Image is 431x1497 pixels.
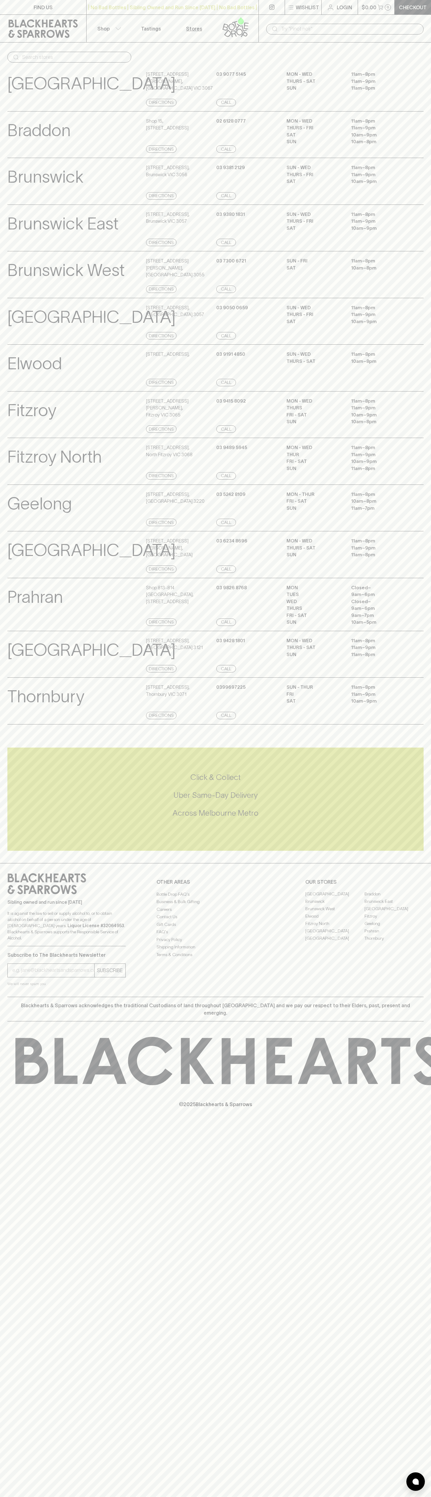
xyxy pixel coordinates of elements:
a: [GEOGRAPHIC_DATA] [305,935,364,942]
a: Call [216,619,236,626]
p: SUN - WED [287,164,342,171]
p: THURS - FRI [287,124,342,132]
a: Call [216,239,236,246]
div: Call to action block [7,748,424,851]
p: Checkout [399,4,427,11]
p: 11am – 8pm [351,538,407,545]
p: [STREET_ADDRESS] , [GEOGRAPHIC_DATA] 3121 [146,637,203,651]
p: 11am – 8pm [351,304,407,311]
input: Search stores [22,52,126,62]
a: Stores [173,15,216,42]
p: Shop [97,25,110,32]
p: Braddon [7,118,71,143]
p: Brunswick West [7,258,125,283]
p: 10am – 9pm [351,225,407,232]
p: MON - WED [287,398,342,405]
p: FRI - SAT [287,458,342,465]
p: Blackhearts & Sparrows acknowledges the traditional Custodians of land throughout [GEOGRAPHIC_DAT... [12,1002,419,1016]
p: 11am – 8pm [351,85,407,92]
a: Tastings [129,15,173,42]
a: [GEOGRAPHIC_DATA] [305,927,364,935]
p: [GEOGRAPHIC_DATA] [7,538,176,563]
p: We will never spam you [7,981,126,987]
p: 10am – 8pm [351,418,407,425]
p: Subscribe to The Blackhearts Newsletter [7,951,126,959]
p: OTHER AREAS [157,878,275,886]
p: SUN [287,551,342,558]
a: Shipping Information [157,943,275,951]
p: Sat [287,698,342,705]
p: 03 5242 8109 [216,491,246,498]
p: [GEOGRAPHIC_DATA] [7,637,176,663]
a: Directions [146,145,177,153]
p: 10am – 8pm [351,498,407,505]
p: 11am – 7pm [351,505,407,512]
a: Directions [146,665,177,672]
p: 11am – 8pm [351,444,407,451]
p: THURS - SAT [287,78,342,85]
p: MON - WED [287,538,342,545]
a: Fitzroy [364,913,424,920]
p: 03 9191 4850 [216,351,245,358]
a: Brunswick [305,898,364,905]
p: SUN [287,85,342,92]
p: [STREET_ADDRESS] , Brunswick VIC 3056 [146,164,189,178]
p: 03 9380 1831 [216,211,245,218]
p: Wishlist [296,4,319,11]
p: THURS - SAT [287,545,342,552]
p: SUN [287,418,342,425]
p: MON - WED [287,71,342,78]
p: 0399697225 [216,684,246,691]
a: Call [216,425,236,433]
p: Brunswick [7,164,83,190]
p: 10am – 9pm [351,318,407,325]
p: SUN [287,465,342,472]
p: Fri [287,691,342,698]
p: 10am – 9pm [351,178,407,185]
p: Closed – [351,584,407,591]
p: MON - WED [287,118,342,125]
p: SUN [287,505,342,512]
p: [STREET_ADDRESS] , Brunswick VIC 3057 [146,211,189,225]
p: 03 9415 8092 [216,398,246,405]
img: bubble-icon [413,1479,419,1485]
a: Careers [157,906,275,913]
button: SUBSCRIBE [95,964,125,977]
p: 10am – 9pm [351,132,407,139]
p: FRI - SAT [287,412,342,419]
p: 03 9428 1801 [216,637,245,644]
p: 11am – 8pm [351,118,407,125]
a: Directions [146,192,177,200]
p: SAT [287,225,342,232]
p: 11am – 9pm [351,451,407,458]
a: Directions [146,99,177,106]
p: THURS - SAT [287,358,342,365]
p: THURS [287,605,342,612]
a: Brunswick West [305,905,364,913]
p: 03 9489 5945 [216,444,247,451]
p: 11am – 8pm [351,651,407,658]
p: Elwood [7,351,62,376]
p: 11am – 9pm [351,545,407,552]
p: [GEOGRAPHIC_DATA] [7,71,176,96]
a: FAQ's [157,928,275,936]
p: 03 9381 2129 [216,164,245,171]
h5: Uber Same-Day Delivery [7,790,424,800]
a: Directions [146,566,177,573]
p: TUES [287,591,342,598]
p: 11am – 8pm [351,258,407,265]
p: [STREET_ADDRESS][PERSON_NAME] , Fitzroy VIC 3065 [146,398,215,419]
a: Call [216,712,236,719]
p: 11am – 8pm [351,465,407,472]
p: SUN [287,651,342,658]
a: Directions [146,619,177,626]
p: SAT [287,318,342,325]
p: THURS - SAT [287,644,342,651]
p: THURS - FRI [287,218,342,225]
p: SAT [287,178,342,185]
a: Directions [146,286,177,293]
p: 0 [387,6,389,9]
a: Bottle Drop FAQ's [157,890,275,898]
p: 11am – 9pm [351,644,407,651]
p: [STREET_ADDRESS] , [GEOGRAPHIC_DATA] 3220 [146,491,205,505]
